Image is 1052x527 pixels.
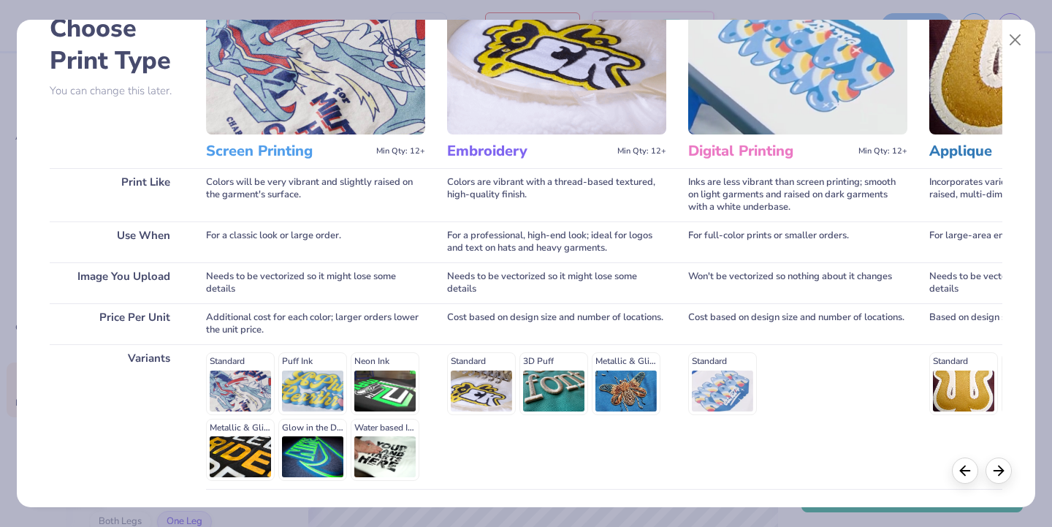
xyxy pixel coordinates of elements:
h2: Choose Print Type [50,12,185,77]
h3: Screen Printing [206,142,370,161]
div: Additional cost for each color; larger orders lower the unit price. [206,303,425,344]
div: Cost based on design size and number of locations. [447,303,666,344]
h3: Digital Printing [688,142,853,161]
div: For a classic look or large order. [206,221,425,262]
div: Needs to be vectorized so it might lose some details [447,262,666,303]
div: Colors will be very vibrant and slightly raised on the garment's surface. [206,168,425,221]
div: Needs to be vectorized so it might lose some details [206,262,425,303]
div: For full-color prints or smaller orders. [688,221,907,262]
div: Won't be vectorized so nothing about it changes [688,262,907,303]
div: Image You Upload [50,262,185,303]
span: Min Qty: 12+ [858,146,907,156]
span: Min Qty: 12+ [617,146,666,156]
h3: Embroidery [447,142,611,161]
div: Variants [50,344,185,489]
p: You can change this later. [50,85,185,97]
div: Price Per Unit [50,303,185,344]
div: Use When [50,221,185,262]
div: Print Like [50,168,185,221]
div: For a professional, high-end look; ideal for logos and text on hats and heavy garments. [447,221,666,262]
div: Cost based on design size and number of locations. [688,303,907,344]
span: Min Qty: 12+ [376,146,425,156]
div: Inks are less vibrant than screen printing; smooth on light garments and raised on dark garments ... [688,168,907,221]
div: Colors are vibrant with a thread-based textured, high-quality finish. [447,168,666,221]
button: Close [1002,26,1029,54]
